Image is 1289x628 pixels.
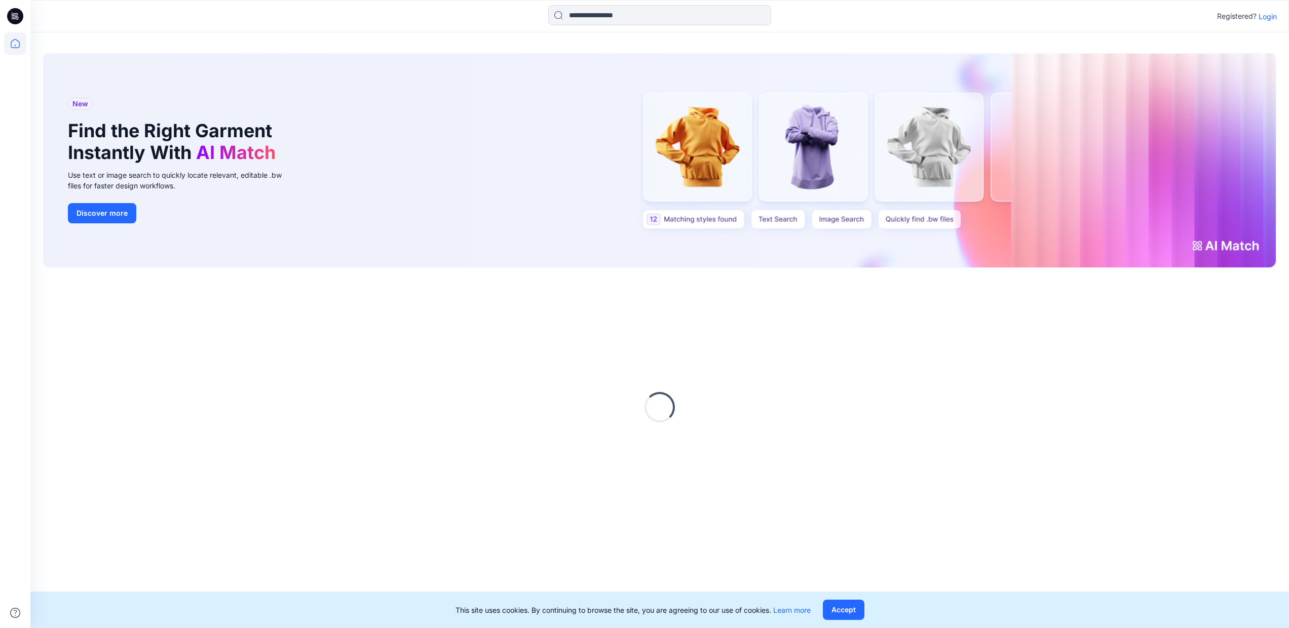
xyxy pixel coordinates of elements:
[68,203,136,223] button: Discover more
[68,120,281,164] h1: Find the Right Garment Instantly With
[196,141,276,164] span: AI Match
[72,98,88,110] span: New
[456,605,811,615] p: This site uses cookies. By continuing to browse the site, you are agreeing to our use of cookies.
[823,600,864,620] button: Accept
[1217,10,1257,22] p: Registered?
[68,170,296,191] div: Use text or image search to quickly locate relevant, editable .bw files for faster design workflows.
[773,606,811,614] a: Learn more
[1259,11,1277,22] p: Login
